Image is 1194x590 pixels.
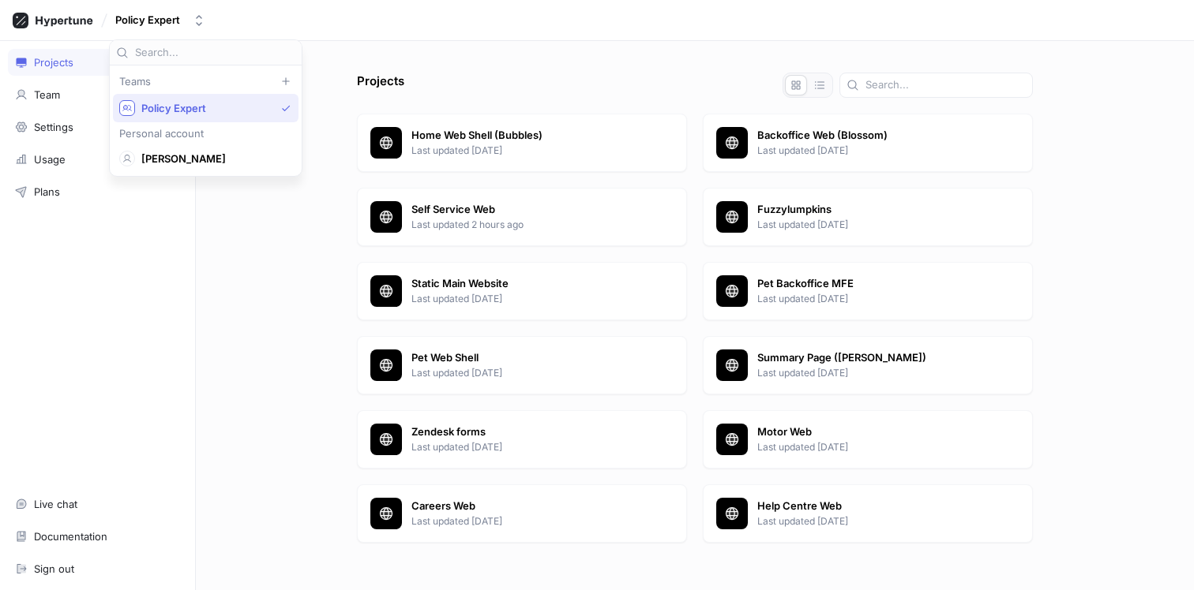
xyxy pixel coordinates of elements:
p: Careers Web [411,499,674,514]
p: Static Main Website [411,276,674,292]
div: Documentation [34,530,107,543]
p: Last updated [DATE] [757,514,1019,528]
p: Home Web Shell (Bubbles) [411,128,674,144]
a: Plans [8,178,187,205]
p: Last updated [DATE] [411,144,674,158]
p: Last updated [DATE] [411,292,674,306]
div: Projects [34,56,73,69]
span: Policy Expert [141,102,275,115]
button: Policy Expert [109,7,212,33]
div: Policy Expert [115,13,180,27]
p: Pet Backoffice MFE [757,276,1019,292]
span: [PERSON_NAME] [141,152,284,166]
p: Summary Page ([PERSON_NAME]) [757,350,1019,366]
p: Fuzzylumpkins [757,202,1019,218]
p: Last updated [DATE] [757,440,1019,454]
input: Search... [865,77,1026,93]
div: Live chat [34,498,77,510]
p: Help Centre Web [757,499,1019,514]
p: Last updated 2 hours ago [411,218,674,232]
div: Settings [34,121,73,133]
p: Pet Web Shell [411,350,674,366]
div: Plans [34,185,60,198]
div: Sign out [34,562,74,575]
p: Self Service Web [411,202,674,218]
p: Last updated [DATE] [757,144,1019,158]
p: Last updated [DATE] [757,292,1019,306]
a: Documentation [8,523,187,550]
p: Zendesk forms [411,424,674,440]
a: Projects [8,49,187,76]
div: Team [34,88,60,101]
a: Settings [8,114,187,140]
p: Last updated [DATE] [757,366,1019,380]
p: Last updated [DATE] [757,218,1019,232]
a: Team [8,81,187,108]
a: Usage [8,146,187,173]
div: Teams [113,75,298,88]
p: Motor Web [757,424,1019,440]
p: Last updated [DATE] [411,514,674,528]
div: Usage [34,153,66,166]
input: Search... [135,45,295,61]
p: Last updated [DATE] [411,366,674,380]
p: Projects [357,73,404,98]
p: Backoffice Web (Blossom) [757,128,1019,144]
div: Personal account [113,129,298,138]
p: Last updated [DATE] [411,440,674,454]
